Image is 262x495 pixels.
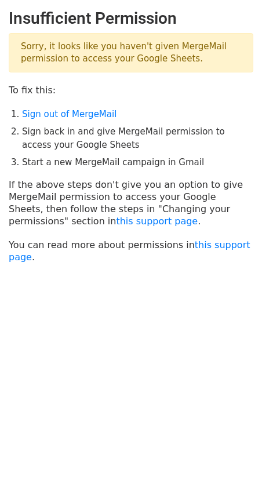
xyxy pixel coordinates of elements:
[9,179,253,227] p: If the above steps don't give you an option to give MergeMail permission to access your Google Sh...
[22,109,117,119] a: Sign out of MergeMail
[22,156,253,169] li: Start a new MergeMail campaign in Gmail
[9,9,253,28] h2: Insufficient Permission
[9,239,253,263] p: You can read more about permissions in .
[9,84,253,96] p: To fix this:
[116,216,198,227] a: this support page
[9,239,250,263] a: this support page
[9,33,253,72] p: Sorry, it looks like you haven't given MergeMail permission to access your Google Sheets.
[22,125,253,151] li: Sign back in and give MergeMail permission to access your Google Sheets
